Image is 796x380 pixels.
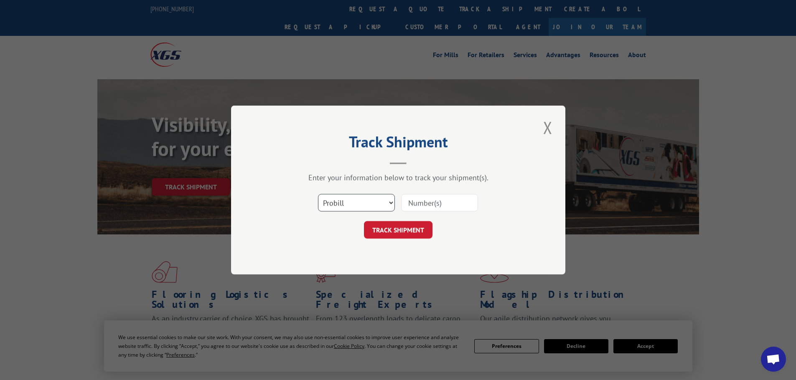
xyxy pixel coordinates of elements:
[364,221,432,239] button: TRACK SHIPMENT
[541,116,555,139] button: Close modal
[401,194,478,211] input: Number(s)
[273,173,524,182] div: Enter your information below to track your shipment(s).
[761,347,786,372] a: Open chat
[273,136,524,152] h2: Track Shipment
